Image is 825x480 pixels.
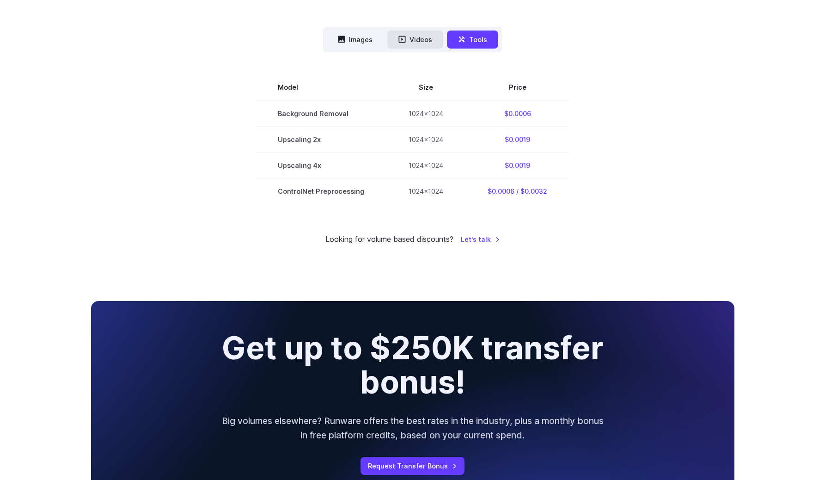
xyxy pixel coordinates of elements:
td: 1024x1024 [386,100,465,127]
td: Background Removal [256,100,386,127]
td: Upscaling 4x [256,153,386,178]
td: 1024x1024 [386,126,465,152]
td: $0.0019 [465,126,569,152]
td: ControlNet Preprocessing [256,178,386,204]
a: Request Transfer Bonus [361,457,464,475]
h2: Get up to $250K transfer bonus! [179,331,646,399]
td: $0.0019 [465,153,569,178]
button: Images [327,31,384,49]
button: Tools [447,31,498,49]
th: Model [256,74,386,100]
td: 1024x1024 [386,178,465,204]
p: Big volumes elsewhere? Runware offers the best rates in the industry, plus a monthly bonus in fre... [220,414,605,442]
th: Price [465,74,569,100]
th: Size [386,74,465,100]
a: Let's talk [461,234,500,245]
td: $0.0006 [465,100,569,127]
small: Looking for volume based discounts? [325,234,453,246]
td: Upscaling 2x [256,126,386,152]
button: Videos [387,31,443,49]
td: $0.0006 / $0.0032 [465,178,569,204]
td: 1024x1024 [386,153,465,178]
